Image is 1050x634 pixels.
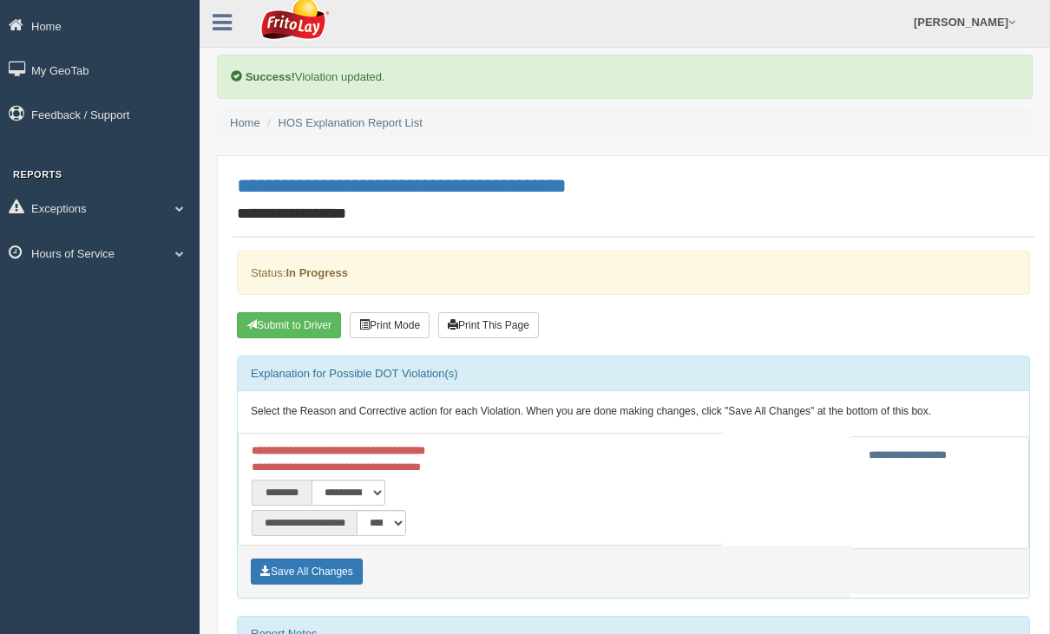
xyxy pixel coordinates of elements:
[237,251,1030,295] div: Status:
[438,312,539,338] button: Print This Page
[285,266,348,279] strong: In Progress
[350,312,430,338] button: Print Mode
[251,559,363,585] button: Save
[279,116,423,129] a: HOS Explanation Report List
[230,116,260,129] a: Home
[238,391,1029,433] div: Select the Reason and Corrective action for each Violation. When you are done making changes, cli...
[217,55,1033,99] div: Violation updated.
[238,356,1029,391] div: Explanation for Possible DOT Violation(s)
[246,70,295,83] b: Success!
[237,312,341,338] button: Submit To Driver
